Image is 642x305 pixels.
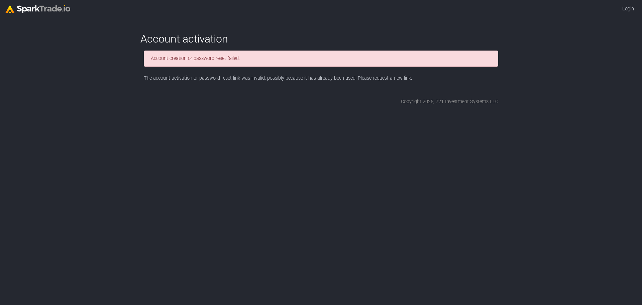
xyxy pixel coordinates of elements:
div: The account activation or password reset link was invalid, possibly because it has already been u... [140,75,502,82]
img: sparktrade.png [5,5,70,13]
a: Login [620,3,637,15]
h2: Account activation [140,32,228,45]
div: Account creation or password reset failed. [144,51,498,67]
div: Copyright 2025, 721 Investment Systems LLC [401,98,498,105]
